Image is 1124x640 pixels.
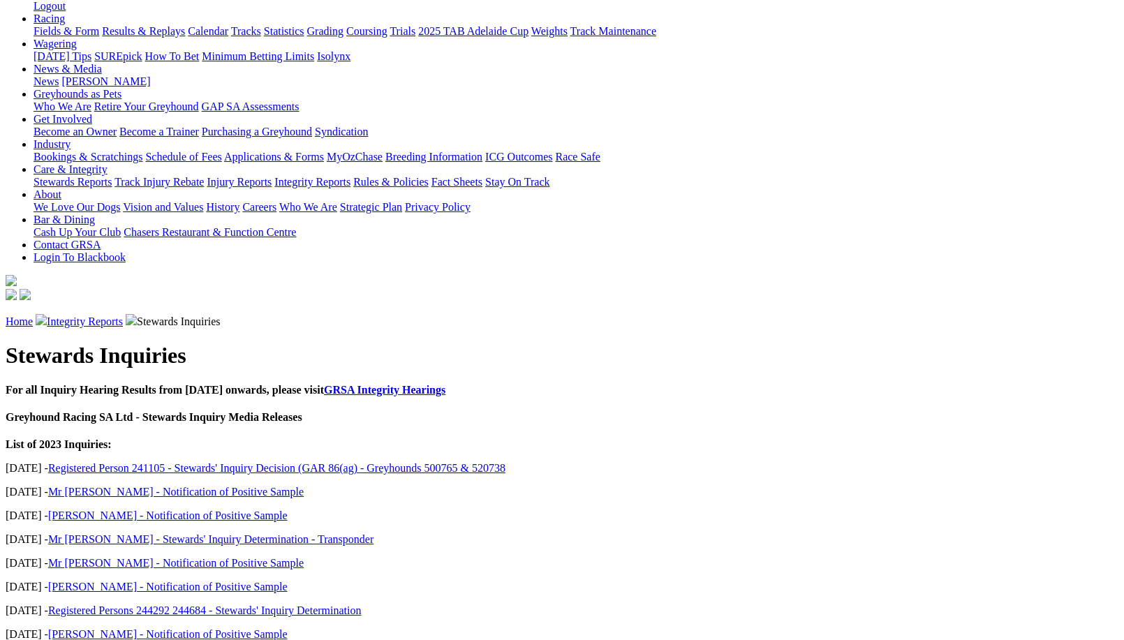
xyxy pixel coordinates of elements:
a: Syndication [315,126,368,137]
p: [DATE] - [6,604,1118,617]
a: Login To Blackbook [34,251,126,263]
a: Vision and Values [123,201,203,213]
a: Registered Person 241105 - Stewards' Inquiry Decision (GAR 86(ag) - Greyhounds 500765 & 520738 [48,462,505,474]
a: Wagering [34,38,77,50]
p: [DATE] - [6,533,1118,546]
a: Track Injury Rebate [114,176,204,188]
a: Fact Sheets [431,176,482,188]
p: [DATE] - [6,509,1118,522]
a: News & Media [34,63,102,75]
a: Registered Persons 244292 244684 - Stewards' Inquiry Determination [48,604,362,616]
img: facebook.svg [6,289,17,300]
div: Industry [34,151,1118,163]
p: [DATE] - [6,581,1118,593]
a: Contact GRSA [34,239,101,251]
a: We Love Our Dogs [34,201,120,213]
a: Mr [PERSON_NAME] - Stewards' Inquiry Determination - Transponder [48,533,374,545]
img: chevron-right.svg [126,314,137,325]
p: [DATE] - [6,462,1118,475]
a: MyOzChase [327,151,383,163]
a: Racing [34,13,65,24]
div: Racing [34,25,1118,38]
a: [PERSON_NAME] [61,75,150,87]
a: Privacy Policy [405,201,471,213]
a: [PERSON_NAME] - Notification of Positive Sample [48,509,288,521]
a: Injury Reports [207,176,272,188]
a: Bookings & Scratchings [34,151,142,163]
a: Coursing [346,25,387,37]
p: Stewards Inquiries [6,314,1118,328]
a: Stay On Track [485,176,549,188]
a: Minimum Betting Limits [202,50,314,62]
a: Who We Are [34,101,91,112]
a: Integrity Reports [274,176,350,188]
a: Track Maintenance [570,25,656,37]
p: [DATE] - [6,557,1118,570]
a: Calendar [188,25,228,37]
a: Weights [531,25,568,37]
div: Get Involved [34,126,1118,138]
div: Wagering [34,50,1118,63]
a: GRSA Integrity Hearings [324,384,445,396]
p: [DATE] - [6,486,1118,498]
img: logo-grsa-white.png [6,275,17,286]
a: Integrity Reports [47,315,123,327]
a: History [206,201,239,213]
h1: Stewards Inquiries [6,343,1118,369]
a: Home [6,315,33,327]
a: Results & Replays [102,25,185,37]
a: Chasers Restaurant & Function Centre [124,226,296,238]
a: 2025 TAB Adelaide Cup [418,25,528,37]
a: News [34,75,59,87]
a: Isolynx [317,50,350,62]
a: SUREpick [94,50,142,62]
a: Industry [34,138,71,150]
a: Race Safe [555,151,600,163]
a: ICG Outcomes [485,151,552,163]
a: Bar & Dining [34,214,95,225]
h4: Greyhound Racing SA Ltd - Stewards Inquiry Media Releases [6,411,1118,424]
a: Who We Are [279,201,337,213]
a: Stewards Reports [34,176,112,188]
a: Purchasing a Greyhound [202,126,312,137]
a: Applications & Forms [224,151,324,163]
img: twitter.svg [20,289,31,300]
a: GAP SA Assessments [202,101,300,112]
a: [DATE] Tips [34,50,91,62]
a: Cash Up Your Club [34,226,121,238]
b: List of 2023 Inquiries: [6,438,112,450]
a: Trials [390,25,415,37]
a: Fields & Form [34,25,99,37]
a: Mr [PERSON_NAME] - Notification of Positive Sample [48,486,304,498]
a: Greyhounds as Pets [34,88,121,100]
b: For all Inquiry Hearing Results from [DATE] onwards, please visit [6,384,445,396]
a: Careers [242,201,276,213]
img: chevron-right.svg [36,314,47,325]
a: Breeding Information [385,151,482,163]
div: News & Media [34,75,1118,88]
a: Rules & Policies [353,176,429,188]
a: Grading [307,25,343,37]
a: Care & Integrity [34,163,108,175]
a: [PERSON_NAME] - Notification of Positive Sample [48,628,288,640]
a: Become an Owner [34,126,117,137]
div: Greyhounds as Pets [34,101,1118,113]
div: Care & Integrity [34,176,1118,188]
a: Get Involved [34,113,92,125]
a: Schedule of Fees [145,151,221,163]
a: Become a Trainer [119,126,199,137]
a: [PERSON_NAME] - Notification of Positive Sample [48,581,288,593]
a: Retire Your Greyhound [94,101,199,112]
a: Statistics [264,25,304,37]
div: Bar & Dining [34,226,1118,239]
div: About [34,201,1118,214]
a: How To Bet [145,50,200,62]
a: Mr [PERSON_NAME] - Notification of Positive Sample [48,557,304,569]
a: Tracks [231,25,261,37]
a: About [34,188,61,200]
a: Strategic Plan [340,201,402,213]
